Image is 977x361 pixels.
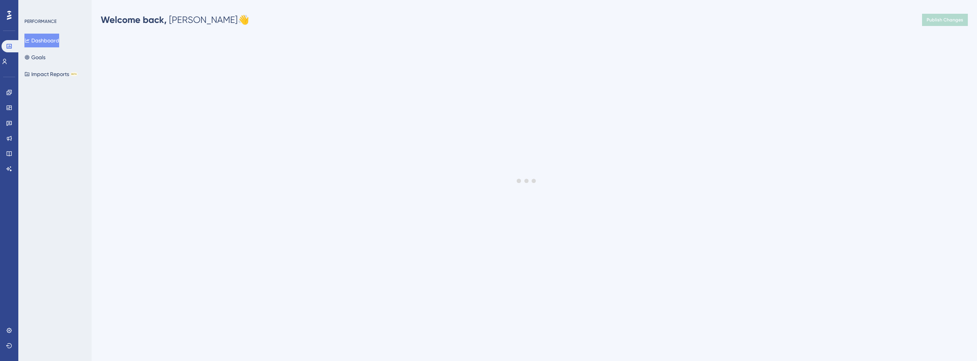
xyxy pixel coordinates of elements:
[101,14,249,26] div: [PERSON_NAME] 👋
[24,34,59,47] button: Dashboard
[24,18,56,24] div: PERFORMANCE
[24,50,45,64] button: Goals
[101,14,167,25] span: Welcome back,
[927,17,963,23] span: Publish Changes
[71,72,77,76] div: BETA
[922,14,968,26] button: Publish Changes
[24,67,77,81] button: Impact ReportsBETA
